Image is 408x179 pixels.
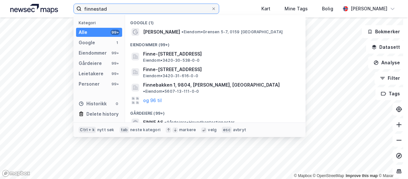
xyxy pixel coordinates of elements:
[143,73,198,79] span: Eiendom • 3420-31-616-0-0
[114,40,120,45] div: 1
[143,50,298,58] span: Finne-[STREET_ADDRESS]
[294,174,312,178] a: Mapbox
[111,30,120,35] div: 99+
[130,127,160,132] div: neste kategori
[313,174,344,178] a: OpenStreetMap
[376,148,408,179] iframe: Chat Widget
[261,5,270,13] div: Kart
[164,120,235,125] span: Gårdeiere • Hovedkontortjenester
[143,58,199,63] span: Eiendom • 3420-30-538-0-0
[222,127,232,133] div: esc
[97,127,114,132] div: nytt søk
[374,72,405,85] button: Filter
[351,5,387,13] div: [PERSON_NAME]
[125,106,306,117] div: Gårdeiere (99+)
[111,81,120,87] div: 99+
[79,28,87,36] div: Alle
[143,89,145,94] span: •
[79,20,122,25] div: Kategori
[208,127,217,132] div: velg
[79,49,107,57] div: Eiendommer
[181,29,283,35] span: Eiendom • Grensen 5-7, 0159 [GEOGRAPHIC_DATA]
[120,127,129,133] div: tab
[164,120,166,125] span: •
[143,81,280,89] span: Finnebakken 1, 9804, [PERSON_NAME], [GEOGRAPHIC_DATA]
[233,127,246,132] div: avbryt
[86,110,119,118] div: Delete history
[79,127,96,133] div: Ctrl + k
[10,4,58,14] img: logo.a4113a55bc3d86da70a041830d287a7e.svg
[125,37,306,49] div: Eiendommer (99+)
[143,97,162,104] button: og 96 til
[114,101,120,106] div: 0
[143,28,180,36] span: [PERSON_NAME]
[143,89,199,94] span: Eiendom • 5607-13-111-0-0
[375,87,405,100] button: Tags
[79,70,103,78] div: Leietakere
[366,41,405,54] button: Datasett
[125,15,306,27] div: Google (1)
[2,170,30,177] a: Mapbox homepage
[82,4,211,14] input: Søk på adresse, matrikkel, gårdeiere, leietakere eller personer
[79,100,107,108] div: Historikk
[376,148,408,179] div: Kontrollprogram for chat
[79,59,102,67] div: Gårdeiere
[285,5,308,13] div: Mine Tags
[143,119,163,126] span: FINNE AS
[322,5,333,13] div: Bolig
[181,29,183,34] span: •
[368,56,405,69] button: Analyse
[111,61,120,66] div: 99+
[79,80,100,88] div: Personer
[111,71,120,76] div: 99+
[79,39,95,47] div: Google
[143,66,298,73] span: Finne-[STREET_ADDRESS]
[362,25,405,38] button: Bokmerker
[179,127,196,132] div: markere
[111,50,120,56] div: 99+
[346,174,378,178] a: Improve this map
